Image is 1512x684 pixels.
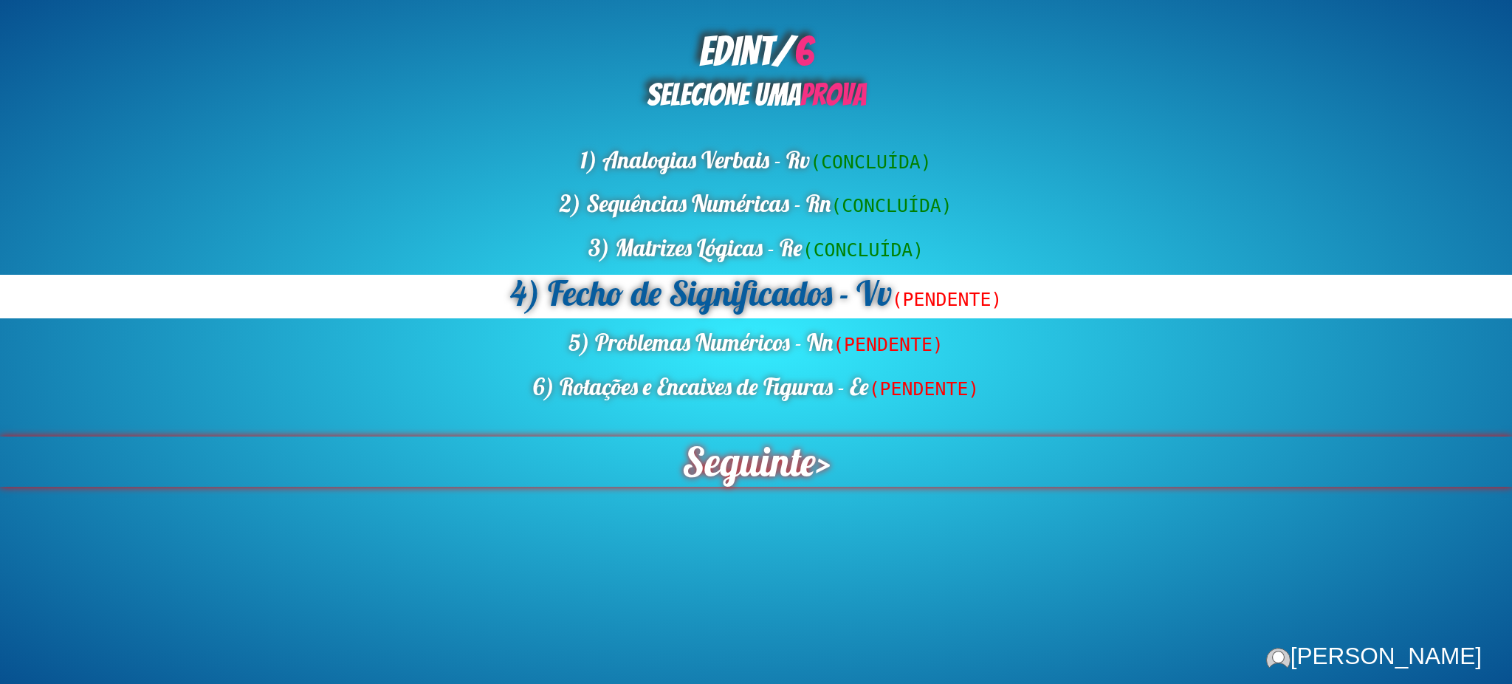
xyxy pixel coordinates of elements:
span: 6 [794,30,814,73]
span: (PENDENTE) [869,378,980,400]
span: SELECIONE UMA [647,78,866,112]
span: (PENDENTE) [833,334,944,355]
span: Seguinte [681,437,816,488]
span: (CONCLUÍDA) [831,195,952,216]
span: (CONCLUÍDA) [803,239,924,261]
b: EDINT/ [699,30,814,73]
span: (CONCLUÍDA) [810,151,932,173]
div: [PERSON_NAME] [1266,643,1482,670]
span: (PENDENTE) [892,289,1003,310]
span: PROVA [800,78,866,112]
